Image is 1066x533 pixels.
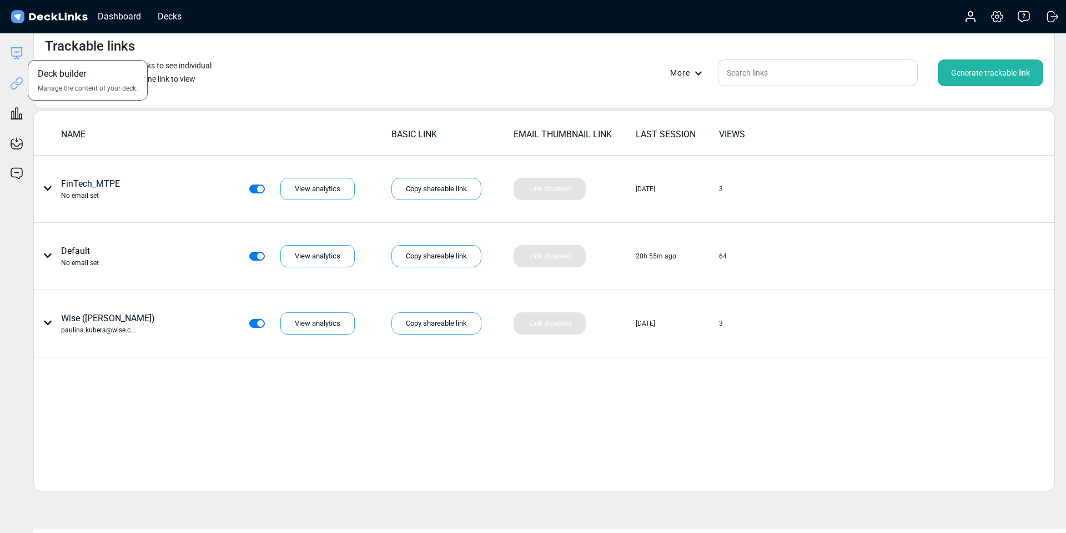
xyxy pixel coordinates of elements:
div: Wise ([PERSON_NAME]) [61,312,155,335]
div: No email set [61,258,99,268]
div: NAME [61,128,390,141]
div: Generate trackable link [938,59,1043,86]
div: 3 [719,318,723,328]
div: More [670,67,709,79]
div: 20h 55m ago [636,251,676,261]
div: [DATE] [636,184,655,194]
span: Deck builder [38,67,86,83]
div: View analytics [280,245,355,267]
h4: Trackable links [45,38,135,54]
div: 3 [719,184,723,194]
div: paulina.kubera@wise.c... [61,325,155,335]
div: VIEWS [719,128,801,141]
div: Dashboard [92,9,147,23]
div: Decks [152,9,187,23]
div: View analytics [280,312,355,335]
div: 64 [719,251,727,261]
div: View analytics [280,178,355,200]
img: DeckLinks [9,9,89,25]
span: Manage the content of your deck. [38,83,138,93]
div: Copy shareable link [391,245,481,267]
div: [DATE] [636,318,655,328]
div: No email set [61,191,120,201]
div: Default [61,245,99,268]
td: EMAIL THUMBNAIL LINK [513,127,635,147]
div: LAST SESSION [636,128,718,141]
div: FinTech_MTPE [61,177,120,201]
div: Copy shareable link [391,178,481,200]
td: BASIC LINK [391,127,513,147]
input: Search links [718,59,918,86]
div: Copy shareable link [391,312,481,335]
